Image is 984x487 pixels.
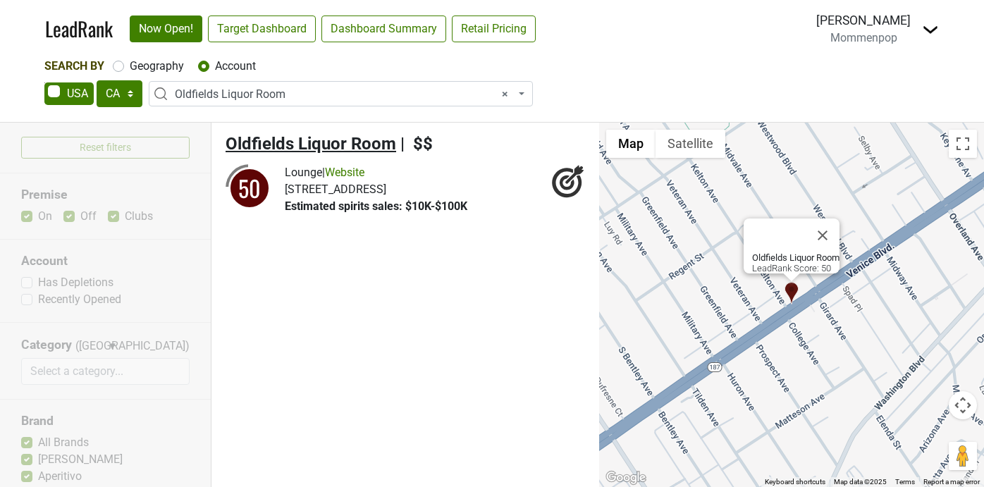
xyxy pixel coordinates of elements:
div: | [285,164,467,181]
button: Map camera controls [949,391,977,419]
span: Search By [44,59,104,73]
button: Toggle fullscreen view [949,130,977,158]
span: [STREET_ADDRESS] [285,183,386,196]
span: Lounge [285,166,322,179]
button: Keyboard shortcuts [765,477,825,487]
div: LeadRank Score: 50 [752,252,840,273]
span: Mommenpop [830,31,897,44]
a: Terms (opens in new tab) [895,478,915,486]
b: Oldfields Liquor Room [752,252,840,263]
span: Estimated spirits sales: $10K-$100K [285,199,467,213]
div: Oldfields Liquor Room [784,281,799,304]
label: Account [215,58,256,75]
a: Retail Pricing [452,16,536,42]
a: Now Open! [130,16,202,42]
a: Open this area in Google Maps (opens a new window) [603,469,649,487]
button: Close [806,218,840,252]
a: Dashboard Summary [321,16,446,42]
span: Remove all items [502,86,508,103]
span: | $$ [400,134,433,154]
a: Website [325,166,364,179]
button: Show street map [606,130,656,158]
button: Show satellite imagery [656,130,725,158]
div: 50 [228,167,271,209]
div: [PERSON_NAME] [816,11,911,30]
a: Target Dashboard [208,16,316,42]
span: Oldfields Liquor Room [175,86,515,103]
a: LeadRank [45,14,113,44]
img: Google [603,469,649,487]
span: Map data ©2025 [834,478,887,486]
span: Oldfields Liquor Room [226,134,396,154]
a: Report a map error [923,478,980,486]
img: Dropdown Menu [922,21,939,38]
label: Geography [130,58,184,75]
img: quadrant_split.svg [226,164,273,212]
button: Drag Pegman onto the map to open Street View [949,442,977,470]
span: Oldfields Liquor Room [149,81,533,106]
